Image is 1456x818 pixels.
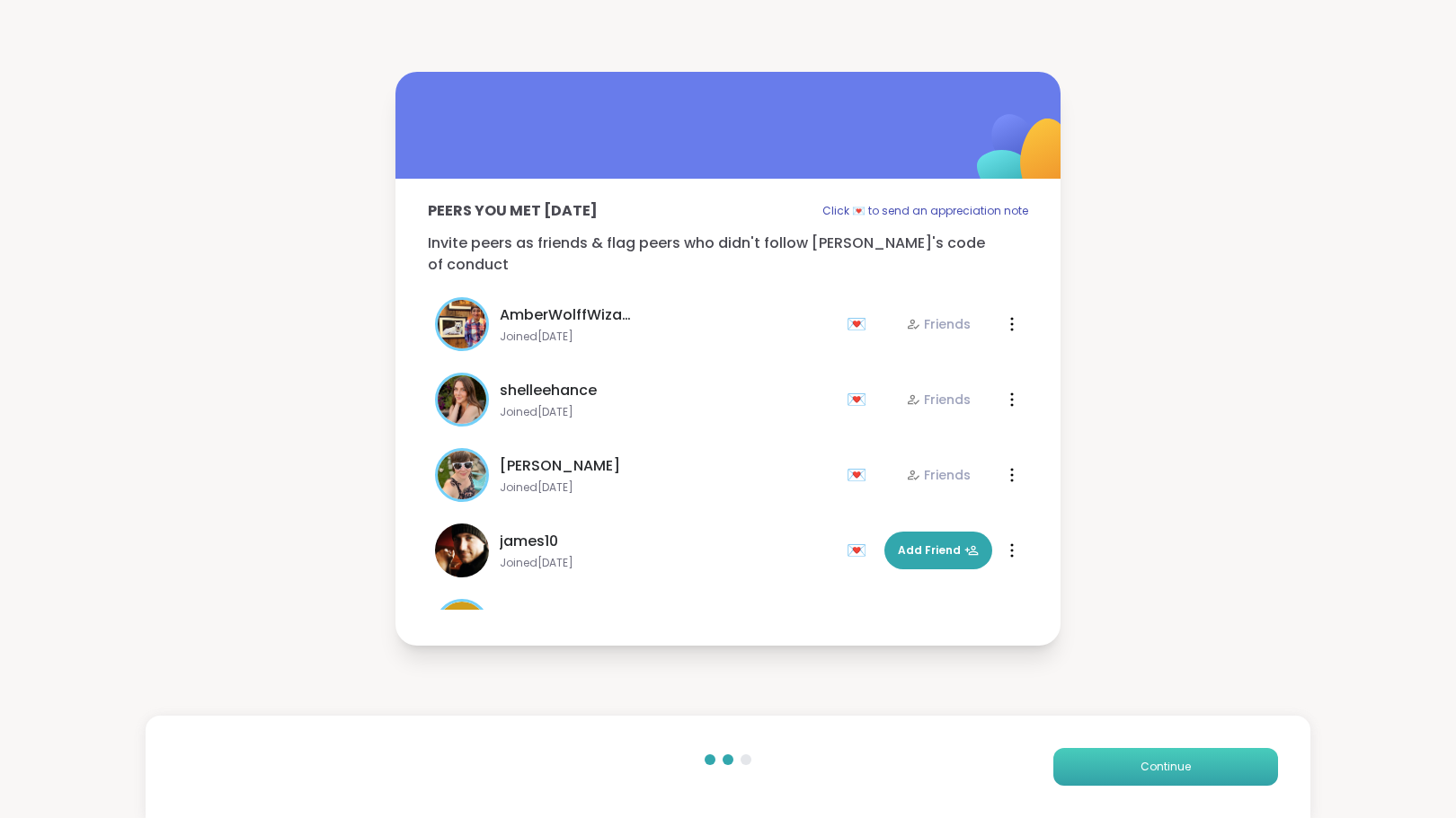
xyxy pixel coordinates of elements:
span: Joined [DATE] [500,405,836,419]
span: Add Friend [898,542,979,559]
div: Friends [906,466,971,484]
div: 💌 [847,385,874,414]
button: Continue [1053,748,1278,786]
span: AmberWolffWizard [500,304,635,326]
span: [PERSON_NAME] [500,455,620,477]
span: james10 [500,531,558,552]
p: Invite peers as friends & flag peers who didn't follow [PERSON_NAME]'s code of conduct [428,233,1028,276]
span: Continue [1141,759,1191,775]
span: Joined [DATE] [500,330,836,344]
span: Joined [DATE] [500,556,836,570]
img: james10 [435,523,489,577]
div: 💌 [847,310,874,339]
div: 💌 [847,536,874,565]
button: Add Friend [884,532,992,569]
p: Click 💌 to send an appreciation note [822,200,1028,222]
span: shelleehance [500,380,597,401]
img: AmberWolffWizard [438,300,486,348]
p: Peers you met [DATE] [428,200,598,222]
span: Linda22 [500,606,556,628]
span: Joined [DATE] [500,480,836,495]
div: Friends [906,315,971,333]
span: L [457,607,467,645]
img: ShareWell Logomark [935,67,1114,246]
img: shelleehance [438,375,486,424]
div: 💌 [847,461,874,489]
div: Friends [906,391,971,409]
img: Adrienne_QueenOfTheDawn [438,451,486,499]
